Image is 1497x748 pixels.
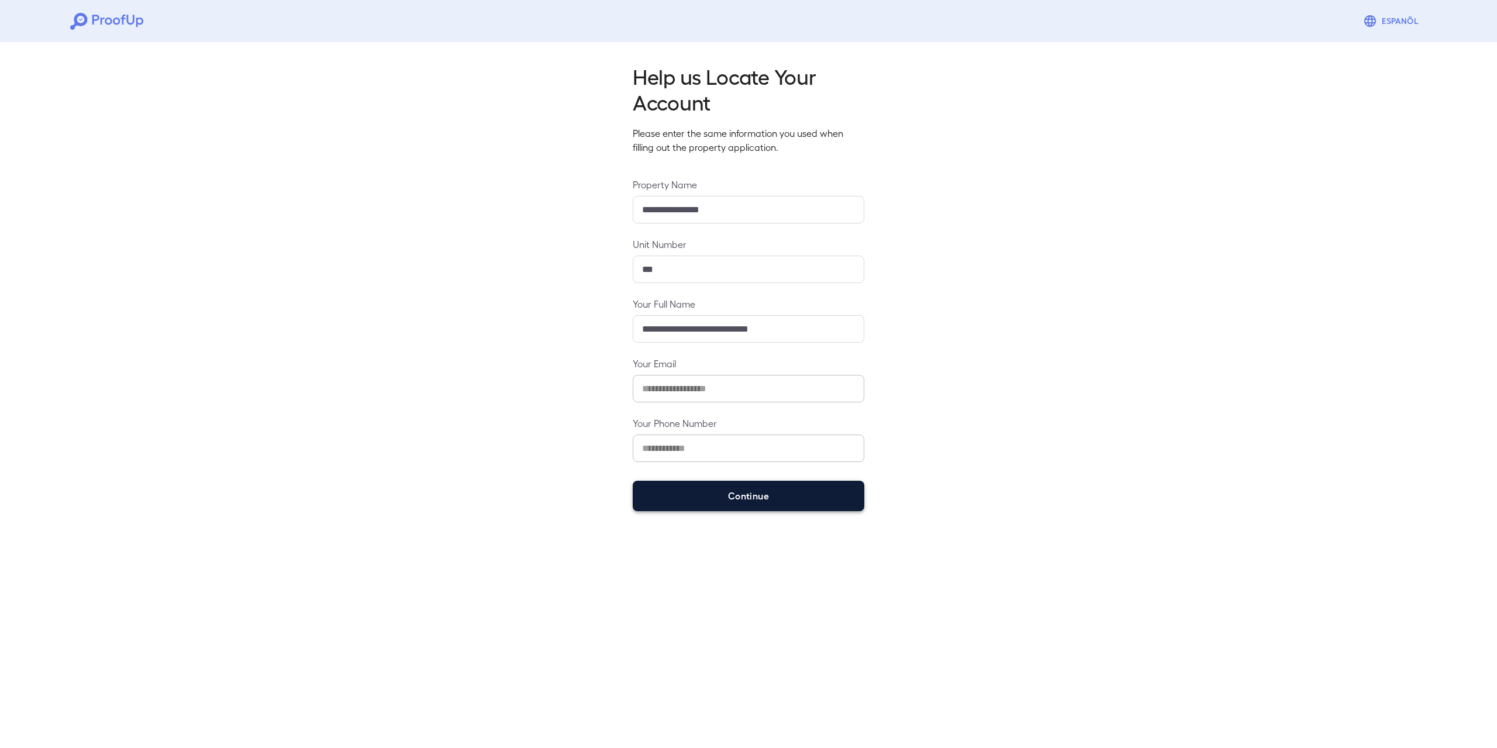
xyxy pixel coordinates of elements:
[1358,9,1427,33] button: Espanõl
[633,297,864,311] label: Your Full Name
[633,357,864,370] label: Your Email
[633,126,864,154] p: Please enter the same information you used when filling out the property application.
[633,178,864,191] label: Property Name
[633,481,864,511] button: Continue
[633,416,864,430] label: Your Phone Number
[633,237,864,251] label: Unit Number
[633,63,864,115] h2: Help us Locate Your Account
